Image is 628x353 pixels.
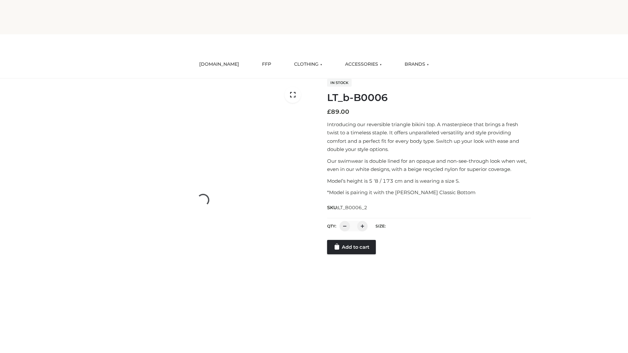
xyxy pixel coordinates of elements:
span: LT_B0006_2 [338,205,367,210]
span: £ [327,108,331,115]
a: [DOMAIN_NAME] [194,57,244,72]
p: *Model is pairing it with the [PERSON_NAME] Classic Bottom [327,188,531,197]
bdi: 89.00 [327,108,349,115]
p: Model’s height is 5 ‘8 / 173 cm and is wearing a size S. [327,177,531,185]
span: In stock [327,79,352,87]
label: Size: [375,224,386,228]
a: FFP [257,57,276,72]
a: Add to cart [327,240,376,254]
a: BRANDS [400,57,434,72]
h1: LT_b-B0006 [327,92,531,104]
p: Introducing our reversible triangle bikini top. A masterpiece that brings a fresh twist to a time... [327,120,531,154]
p: Our swimwear is double lined for an opaque and non-see-through look when wet, even in our white d... [327,157,531,174]
label: QTY: [327,224,336,228]
span: SKU: [327,204,368,211]
a: ACCESSORIES [340,57,387,72]
a: CLOTHING [289,57,327,72]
